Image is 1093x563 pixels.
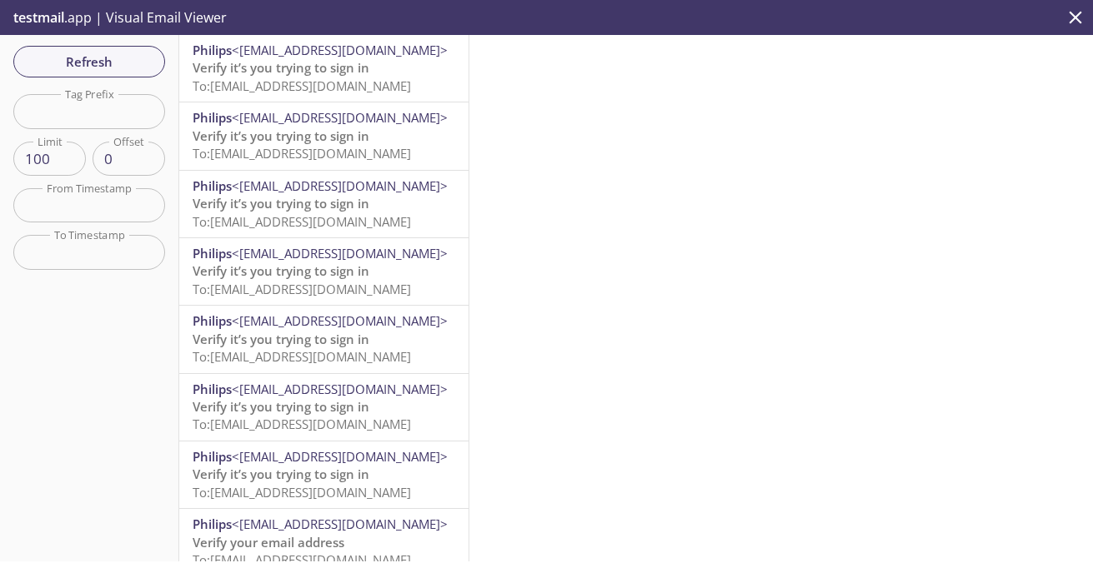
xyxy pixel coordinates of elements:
span: Verify it’s you trying to sign in [193,127,369,144]
span: Philips [193,381,232,397]
span: Philips [193,177,232,194]
span: Verify it’s you trying to sign in [193,466,369,482]
span: Philips [193,42,232,58]
span: Philips [193,245,232,262]
div: Philips<[EMAIL_ADDRESS][DOMAIN_NAME]>Verify it’s you trying to sign inTo:[EMAIL_ADDRESS][DOMAIN_N... [179,238,469,305]
span: To: [EMAIL_ADDRESS][DOMAIN_NAME] [193,77,411,94]
span: To: [EMAIL_ADDRESS][DOMAIN_NAME] [193,145,411,162]
span: <[EMAIL_ADDRESS][DOMAIN_NAME]> [232,177,448,194]
span: Philips [193,109,232,126]
span: Verify it’s you trying to sign in [193,195,369,212]
span: Philips [193,448,232,465]
span: Philips [193,312,232,329]
span: <[EMAIL_ADDRESS][DOMAIN_NAME]> [232,109,448,126]
span: <[EMAIL_ADDRESS][DOMAIN_NAME]> [232,42,448,58]
div: Philips<[EMAIL_ADDRESS][DOMAIN_NAME]>Verify it’s you trying to sign inTo:[EMAIL_ADDRESS][DOMAIN_N... [179,306,469,372]
span: testmail [13,8,64,27]
span: <[EMAIL_ADDRESS][DOMAIN_NAME]> [232,381,448,397]
span: <[EMAIL_ADDRESS][DOMAIN_NAME]> [232,448,448,465]
div: Philips<[EMAIL_ADDRESS][DOMAIN_NAME]>Verify it’s you trying to sign inTo:[EMAIL_ADDRESS][DOMAIN_N... [179,102,469,169]
button: Refresh [13,46,165,77]
span: Verify it’s you trying to sign in [193,331,369,347]
span: Philips [193,516,232,532]
div: Philips<[EMAIL_ADDRESS][DOMAIN_NAME]>Verify it’s you trying to sign inTo:[EMAIL_ADDRESS][DOMAIN_N... [179,35,469,102]
span: To: [EMAIL_ADDRESS][DOMAIN_NAME] [193,348,411,365]
span: Refresh [27,51,152,72]
span: To: [EMAIL_ADDRESS][DOMAIN_NAME] [193,281,411,297]
span: Verify your email address [193,534,344,551]
span: Verify it’s you trying to sign in [193,262,369,279]
span: Verify it’s you trying to sign in [193,59,369,76]
span: <[EMAIL_ADDRESS][DOMAIN_NAME]> [232,312,448,329]
span: <[EMAIL_ADDRESS][DOMAIN_NAME]> [232,245,448,262]
span: To: [EMAIL_ADDRESS][DOMAIN_NAME] [193,416,411,432]
div: Philips<[EMAIL_ADDRESS][DOMAIN_NAME]>Verify it’s you trying to sign inTo:[EMAIL_ADDRESS][DOMAIN_N... [179,374,469,441]
div: Philips<[EMAIL_ADDRESS][DOMAIN_NAME]>Verify it’s you trying to sign inTo:[EMAIL_ADDRESS][DOMAIN_N... [179,171,469,237]
span: To: [EMAIL_ADDRESS][DOMAIN_NAME] [193,213,411,230]
div: Philips<[EMAIL_ADDRESS][DOMAIN_NAME]>Verify it’s you trying to sign inTo:[EMAIL_ADDRESS][DOMAIN_N... [179,441,469,508]
span: <[EMAIL_ADDRESS][DOMAIN_NAME]> [232,516,448,532]
span: To: [EMAIL_ADDRESS][DOMAIN_NAME] [193,484,411,501]
span: Verify it’s you trying to sign in [193,398,369,415]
